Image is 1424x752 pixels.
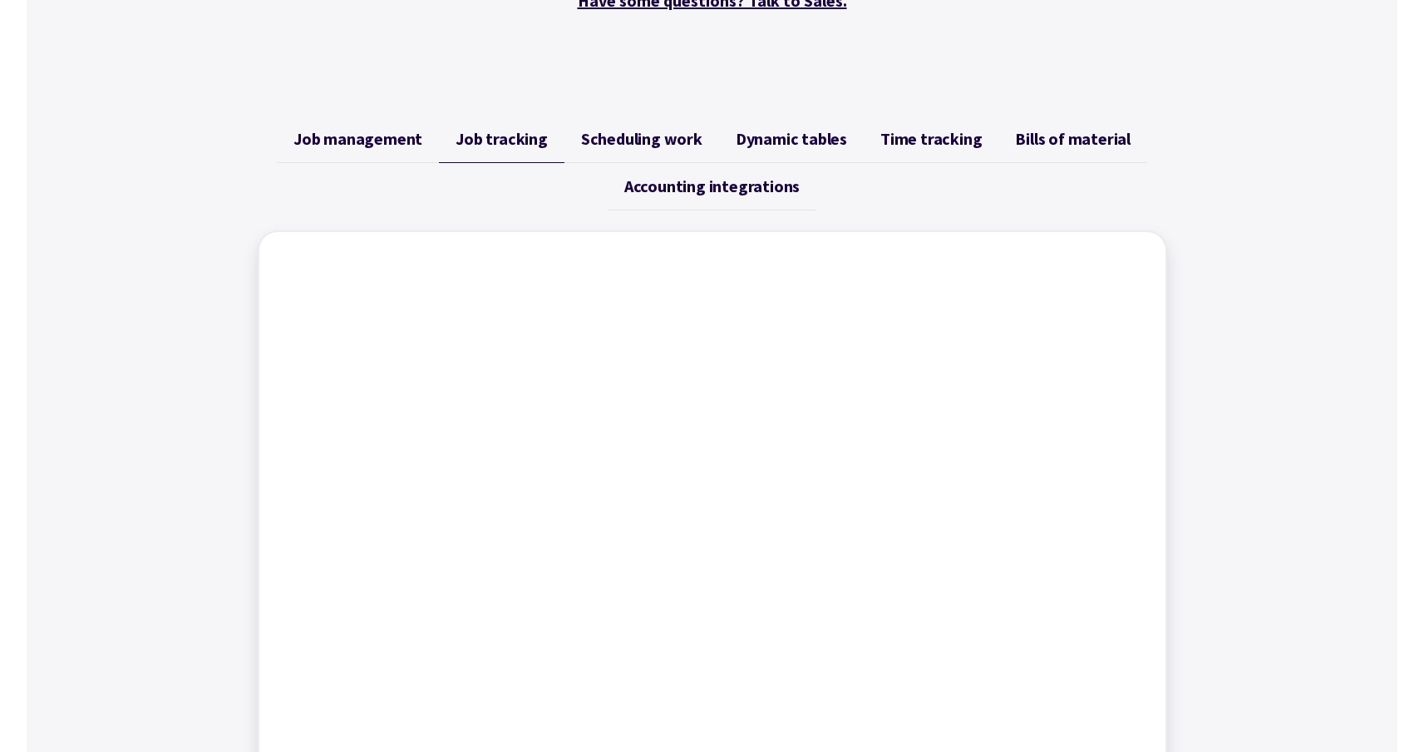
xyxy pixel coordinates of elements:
iframe: Chat Widget [1139,572,1424,752]
span: Scheduling work [581,129,702,149]
span: Time tracking [880,129,982,149]
span: Job tracking [456,129,548,149]
span: Bills of material [1015,129,1131,149]
span: Job management [293,129,422,149]
span: Dynamic tables [736,129,847,149]
span: Accounting integrations [624,176,800,196]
